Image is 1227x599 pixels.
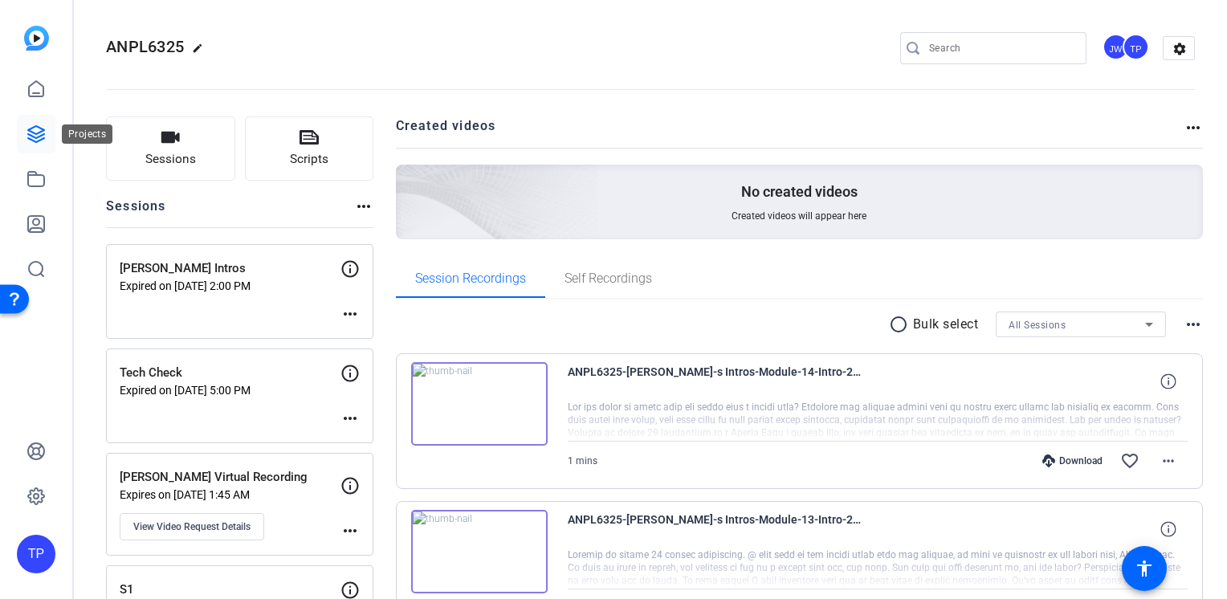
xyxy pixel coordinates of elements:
[1103,34,1131,62] ngx-avatar: Justin Wilbur
[1034,454,1111,467] div: Download
[732,210,866,222] span: Created videos will appear here
[929,39,1074,58] input: Search
[411,362,548,446] img: thumb-nail
[120,513,264,540] button: View Video Request Details
[120,259,340,278] p: [PERSON_NAME] Intros
[1135,559,1154,578] mat-icon: accessibility
[120,468,340,487] p: [PERSON_NAME] Virtual Recording
[120,384,340,397] p: Expired on [DATE] 5:00 PM
[120,279,340,292] p: Expired on [DATE] 2:00 PM
[415,272,526,285] span: Session Recordings
[145,150,196,169] span: Sessions
[1123,34,1151,62] ngx-avatar: Tommy Perez
[1184,315,1203,334] mat-icon: more_horiz
[106,37,184,56] span: ANPL6325
[1164,37,1196,61] mat-icon: settings
[568,455,597,467] span: 1 mins
[411,510,548,593] img: thumb-nail
[565,272,652,285] span: Self Recordings
[106,116,235,181] button: Sessions
[1184,118,1203,137] mat-icon: more_horiz
[245,116,374,181] button: Scripts
[290,150,328,169] span: Scripts
[741,182,858,202] p: No created videos
[1103,34,1129,60] div: JW
[120,488,340,501] p: Expires on [DATE] 1:45 AM
[17,535,55,573] div: TP
[106,197,166,227] h2: Sessions
[1159,451,1178,471] mat-icon: more_horiz
[133,520,251,533] span: View Video Request Details
[568,362,865,401] span: ANPL6325-[PERSON_NAME]-s Intros-Module-14-Intro-2025-10-09-13-20-19-111-0
[340,409,360,428] mat-icon: more_horiz
[1009,320,1066,331] span: All Sessions
[889,315,913,334] mat-icon: radio_button_unchecked
[340,304,360,324] mat-icon: more_horiz
[216,6,599,354] img: Creted videos background
[396,116,1184,148] h2: Created videos
[120,581,340,599] p: S1
[913,315,979,334] p: Bulk select
[1120,451,1139,471] mat-icon: favorite_border
[62,124,112,144] div: Projects
[568,510,865,548] span: ANPL6325-[PERSON_NAME]-s Intros-Module-13-Intro-2025-10-09-13-18-05-188-0
[120,364,340,382] p: Tech Check
[340,521,360,540] mat-icon: more_horiz
[192,43,211,62] mat-icon: edit
[1123,34,1149,60] div: TP
[24,26,49,51] img: blue-gradient.svg
[354,197,373,216] mat-icon: more_horiz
